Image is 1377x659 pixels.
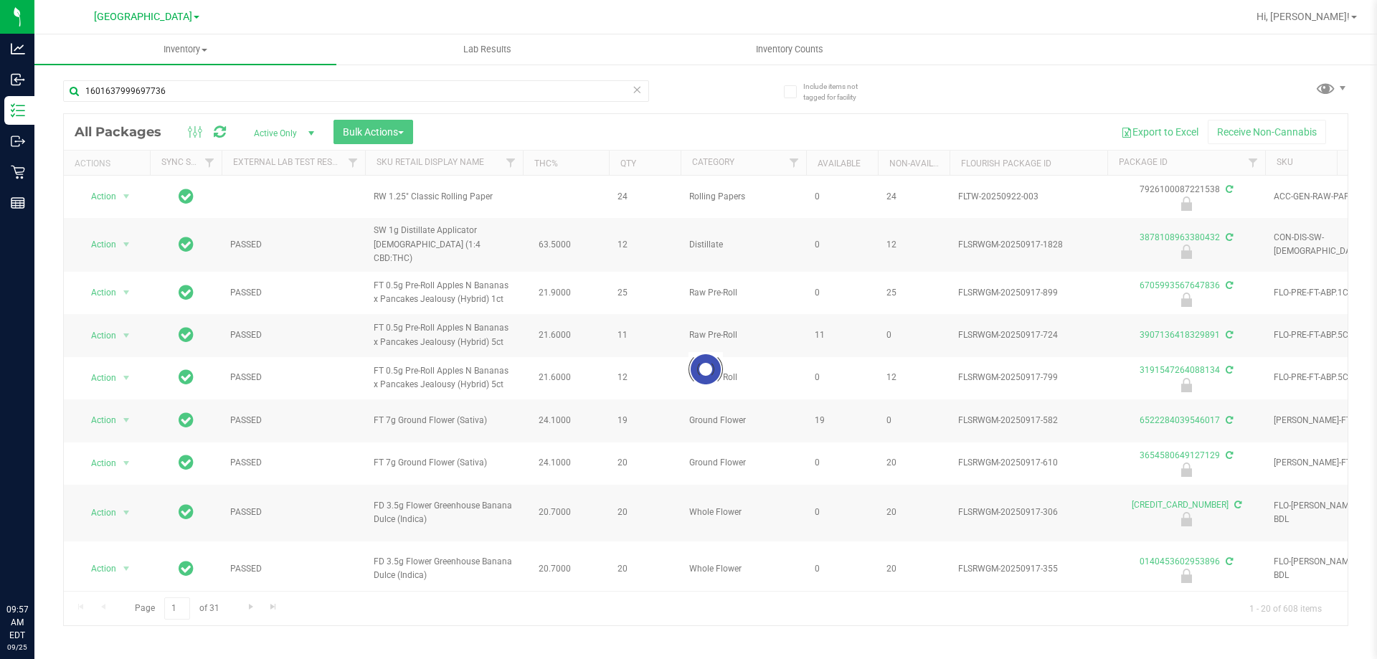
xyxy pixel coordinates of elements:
[638,34,940,65] a: Inventory Counts
[1257,11,1350,22] span: Hi, [PERSON_NAME]!
[94,11,192,23] span: [GEOGRAPHIC_DATA]
[632,80,642,99] span: Clear
[34,34,336,65] a: Inventory
[737,43,843,56] span: Inventory Counts
[11,165,25,179] inline-svg: Retail
[803,81,875,103] span: Include items not tagged for facility
[6,603,28,642] p: 09:57 AM EDT
[34,43,336,56] span: Inventory
[11,42,25,56] inline-svg: Analytics
[444,43,531,56] span: Lab Results
[11,134,25,148] inline-svg: Outbound
[11,103,25,118] inline-svg: Inventory
[11,72,25,87] inline-svg: Inbound
[14,544,57,587] iframe: Resource center
[63,80,649,102] input: Search Package ID, Item Name, SKU, Lot or Part Number...
[11,196,25,210] inline-svg: Reports
[336,34,638,65] a: Lab Results
[6,642,28,653] p: 09/25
